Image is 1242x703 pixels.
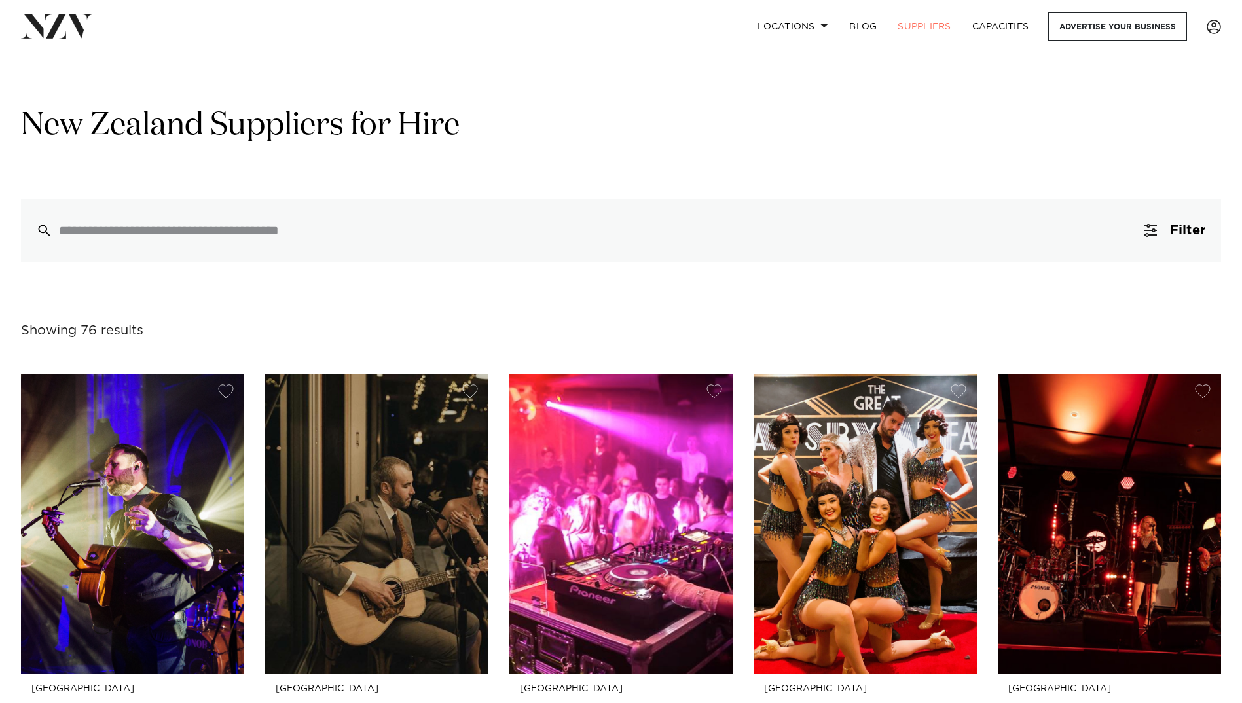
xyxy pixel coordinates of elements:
h1: New Zealand Suppliers for Hire [21,105,1221,147]
a: SUPPLIERS [887,12,961,41]
span: Filter [1170,224,1205,237]
a: BLOG [839,12,887,41]
small: [GEOGRAPHIC_DATA] [276,684,478,694]
small: [GEOGRAPHIC_DATA] [520,684,722,694]
small: [GEOGRAPHIC_DATA] [31,684,234,694]
small: [GEOGRAPHIC_DATA] [1008,684,1211,694]
a: Locations [747,12,839,41]
button: Filter [1128,199,1221,262]
a: Capacities [962,12,1040,41]
img: nzv-logo.png [21,14,92,38]
small: [GEOGRAPHIC_DATA] [764,684,966,694]
div: Showing 76 results [21,321,143,341]
a: Advertise your business [1048,12,1187,41]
